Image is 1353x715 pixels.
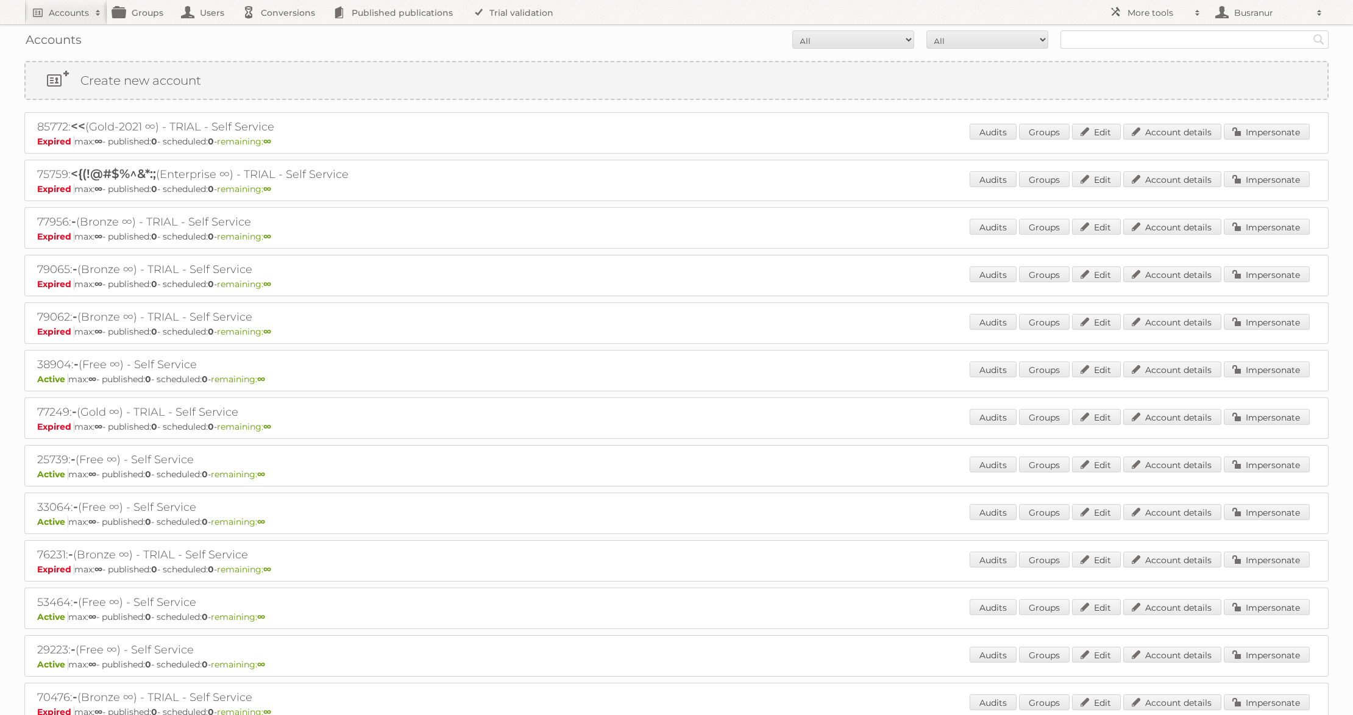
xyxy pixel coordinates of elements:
a: Impersonate [1224,314,1310,330]
strong: 0 [208,279,214,290]
strong: 0 [151,326,157,337]
strong: ∞ [88,611,96,622]
strong: 0 [145,611,151,622]
h2: 53464: (Free ∞) - Self Service [37,594,464,610]
strong: 0 [151,421,157,432]
h2: 77956: (Bronze ∞) - TRIAL - Self Service [37,214,464,230]
a: Edit [1072,361,1121,377]
span: remaining: [217,279,271,290]
a: Audits [970,124,1017,140]
a: Groups [1019,314,1070,330]
h2: 79062: (Bronze ∞) - TRIAL - Self Service [37,309,464,325]
a: Groups [1019,266,1070,282]
a: Groups [1019,171,1070,187]
a: Edit [1072,552,1121,567]
strong: ∞ [94,231,102,242]
span: Expired [37,326,74,337]
a: Account details [1123,647,1221,663]
a: Account details [1123,314,1221,330]
span: Active [37,659,68,670]
strong: ∞ [257,516,265,527]
h2: 25739: (Free ∞) - Self Service [37,452,464,468]
strong: ∞ [257,611,265,622]
span: remaining: [217,136,271,147]
strong: 0 [151,279,157,290]
a: Impersonate [1224,266,1310,282]
a: Account details [1123,266,1221,282]
a: Create new account [26,62,1327,99]
span: Expired [37,279,74,290]
a: Edit [1072,219,1121,235]
a: Audits [970,409,1017,425]
h2: 85772: (Gold-2021 ∞) - TRIAL - Self Service [37,119,464,135]
h2: 38904: (Free ∞) - Self Service [37,357,464,372]
input: Search [1310,30,1328,49]
p: max: - published: - scheduled: - [37,231,1316,242]
strong: ∞ [94,183,102,194]
a: Edit [1072,504,1121,520]
span: Active [37,611,68,622]
strong: ∞ [94,564,102,575]
strong: ∞ [263,279,271,290]
a: Impersonate [1224,647,1310,663]
p: max: - published: - scheduled: - [37,183,1316,194]
strong: ∞ [257,374,265,385]
strong: ∞ [257,659,265,670]
a: Impersonate [1224,409,1310,425]
strong: 0 [208,564,214,575]
strong: ∞ [94,326,102,337]
strong: ∞ [94,421,102,432]
span: Expired [37,136,74,147]
a: Edit [1072,457,1121,472]
strong: 0 [208,326,214,337]
p: max: - published: - scheduled: - [37,374,1316,385]
span: - [71,452,76,466]
span: remaining: [217,183,271,194]
a: Audits [970,694,1017,710]
span: - [73,309,77,324]
a: Edit [1072,314,1121,330]
strong: 0 [202,469,208,480]
a: Impersonate [1224,171,1310,187]
strong: ∞ [94,279,102,290]
strong: 0 [202,611,208,622]
a: Groups [1019,552,1070,567]
span: Expired [37,421,74,432]
span: Expired [37,183,74,194]
a: Groups [1019,124,1070,140]
strong: ∞ [88,374,96,385]
span: remaining: [211,659,265,670]
a: Edit [1072,124,1121,140]
p: max: - published: - scheduled: - [37,136,1316,147]
span: Active [37,516,68,527]
p: max: - published: - scheduled: - [37,516,1316,527]
span: remaining: [211,469,265,480]
span: Active [37,469,68,480]
a: Groups [1019,361,1070,377]
a: Impersonate [1224,552,1310,567]
strong: ∞ [257,469,265,480]
a: Groups [1019,457,1070,472]
p: max: - published: - scheduled: - [37,421,1316,432]
a: Audits [970,504,1017,520]
a: Impersonate [1224,219,1310,235]
a: Impersonate [1224,124,1310,140]
a: Account details [1123,409,1221,425]
strong: 0 [151,183,157,194]
a: Account details [1123,124,1221,140]
span: remaining: [217,421,271,432]
p: max: - published: - scheduled: - [37,326,1316,337]
strong: 0 [202,374,208,385]
a: Impersonate [1224,457,1310,472]
span: - [72,404,77,419]
span: - [73,499,78,514]
a: Audits [970,647,1017,663]
a: Edit [1072,171,1121,187]
a: Account details [1123,552,1221,567]
a: Edit [1072,647,1121,663]
a: Audits [970,219,1017,235]
span: Active [37,374,68,385]
p: max: - published: - scheduled: - [37,469,1316,480]
p: max: - published: - scheduled: - [37,611,1316,622]
strong: ∞ [263,136,271,147]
